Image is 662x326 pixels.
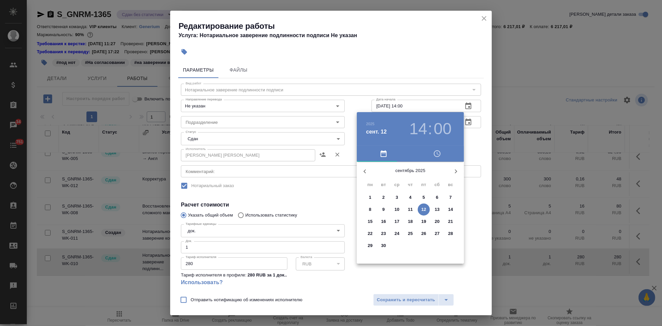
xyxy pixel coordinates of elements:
[404,181,416,188] span: чт
[378,191,390,203] button: 2
[431,181,443,188] span: сб
[408,206,413,213] p: 11
[418,203,430,216] button: 12
[381,230,386,237] p: 23
[378,181,390,188] span: вт
[378,216,390,228] button: 16
[445,216,457,228] button: 21
[431,203,443,216] button: 13
[418,228,430,240] button: 26
[418,181,430,188] span: пт
[364,240,376,252] button: 29
[431,191,443,203] button: 6
[369,194,371,201] p: 1
[381,218,386,225] p: 16
[435,218,440,225] p: 20
[381,242,386,249] p: 30
[434,119,452,138] button: 00
[404,191,416,203] button: 4
[364,181,376,188] span: пн
[435,230,440,237] p: 27
[422,194,425,201] p: 5
[448,218,453,225] p: 21
[445,203,457,216] button: 14
[404,216,416,228] button: 18
[364,228,376,240] button: 22
[431,216,443,228] button: 20
[382,206,385,213] p: 9
[448,230,453,237] p: 28
[391,191,403,203] button: 3
[408,218,413,225] p: 18
[366,128,387,136] button: сент. 12
[445,191,457,203] button: 7
[421,218,426,225] p: 19
[368,230,373,237] p: 22
[395,206,400,213] p: 10
[408,230,413,237] p: 25
[404,228,416,240] button: 25
[391,203,403,216] button: 10
[431,228,443,240] button: 27
[445,228,457,240] button: 28
[448,206,453,213] p: 14
[368,218,373,225] p: 15
[364,191,376,203] button: 1
[404,203,416,216] button: 11
[421,206,426,213] p: 12
[418,216,430,228] button: 19
[366,122,375,126] button: 2025
[409,194,411,201] p: 4
[428,119,432,138] h3: :
[449,194,452,201] p: 7
[421,230,426,237] p: 26
[364,216,376,228] button: 15
[382,194,385,201] p: 2
[378,240,390,252] button: 30
[391,181,403,188] span: ср
[373,167,448,174] p: сентябрь 2025
[378,203,390,216] button: 9
[435,206,440,213] p: 13
[378,228,390,240] button: 23
[418,191,430,203] button: 5
[364,203,376,216] button: 8
[445,181,457,188] span: вс
[391,228,403,240] button: 24
[395,218,400,225] p: 17
[369,206,371,213] p: 8
[391,216,403,228] button: 17
[396,194,398,201] p: 3
[368,242,373,249] p: 29
[409,119,427,138] button: 14
[395,230,400,237] p: 24
[436,194,438,201] p: 6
